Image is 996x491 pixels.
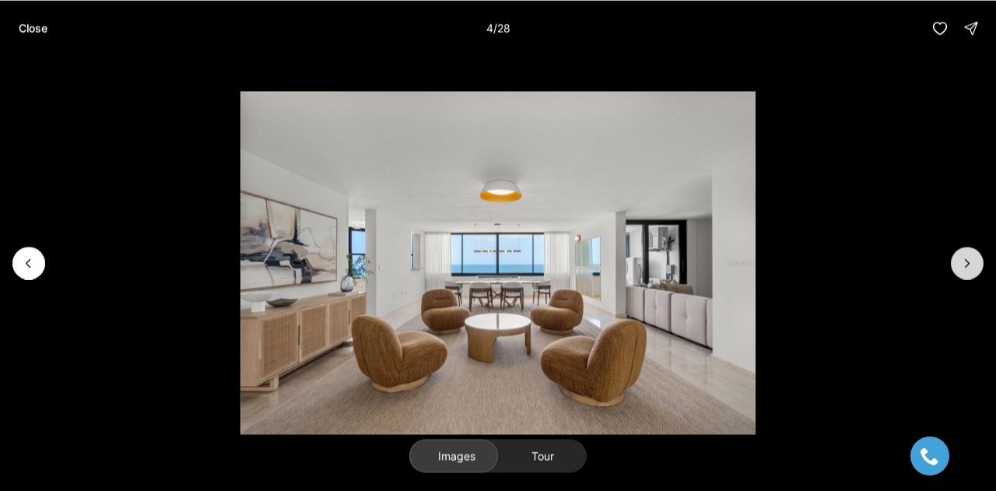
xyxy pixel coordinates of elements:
button: Previous slide [12,247,45,279]
p: Close [19,22,47,34]
button: Images [409,439,498,473]
p: 4 / 28 [486,21,510,34]
button: Close [9,12,57,44]
button: Tour [498,439,587,473]
button: Next slide [951,247,984,279]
